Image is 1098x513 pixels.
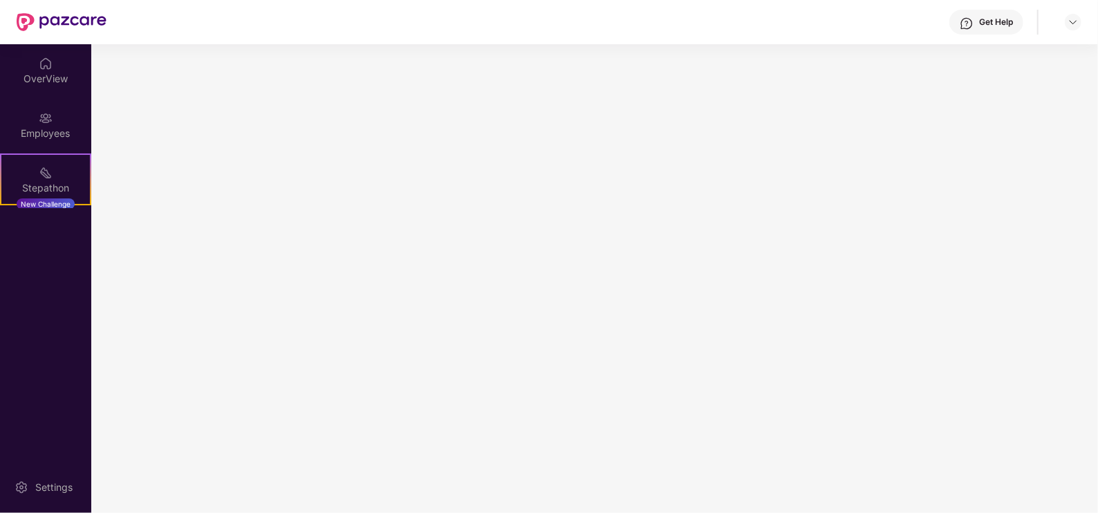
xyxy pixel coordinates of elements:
img: svg+xml;base64,PHN2ZyBpZD0iSG9tZSIgeG1sbnM9Imh0dHA6Ly93d3cudzMub3JnLzIwMDAvc3ZnIiB3aWR0aD0iMjAiIG... [39,57,53,71]
img: svg+xml;base64,PHN2ZyBpZD0iRW1wbG95ZWVzIiB4bWxucz0iaHR0cDovL3d3dy53My5vcmcvMjAwMC9zdmciIHdpZHRoPS... [39,111,53,125]
img: svg+xml;base64,PHN2ZyB4bWxucz0iaHR0cDovL3d3dy53My5vcmcvMjAwMC9zdmciIHdpZHRoPSIyMSIgaGVpZ2h0PSIyMC... [39,166,53,180]
img: svg+xml;base64,PHN2ZyBpZD0iU2V0dGluZy0yMHgyMCIgeG1sbnM9Imh0dHA6Ly93d3cudzMub3JnLzIwMDAvc3ZnIiB3aW... [15,481,28,494]
div: Get Help [979,17,1013,28]
img: New Pazcare Logo [17,13,106,31]
div: New Challenge [17,198,75,209]
img: svg+xml;base64,PHN2ZyBpZD0iSGVscC0zMngzMiIgeG1sbnM9Imh0dHA6Ly93d3cudzMub3JnLzIwMDAvc3ZnIiB3aWR0aD... [960,17,974,30]
div: Settings [31,481,77,494]
div: Stepathon [1,181,90,195]
img: svg+xml;base64,PHN2ZyBpZD0iRHJvcGRvd24tMzJ4MzIiIHhtbG5zPSJodHRwOi8vd3d3LnczLm9yZy8yMDAwL3N2ZyIgd2... [1068,17,1079,28]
